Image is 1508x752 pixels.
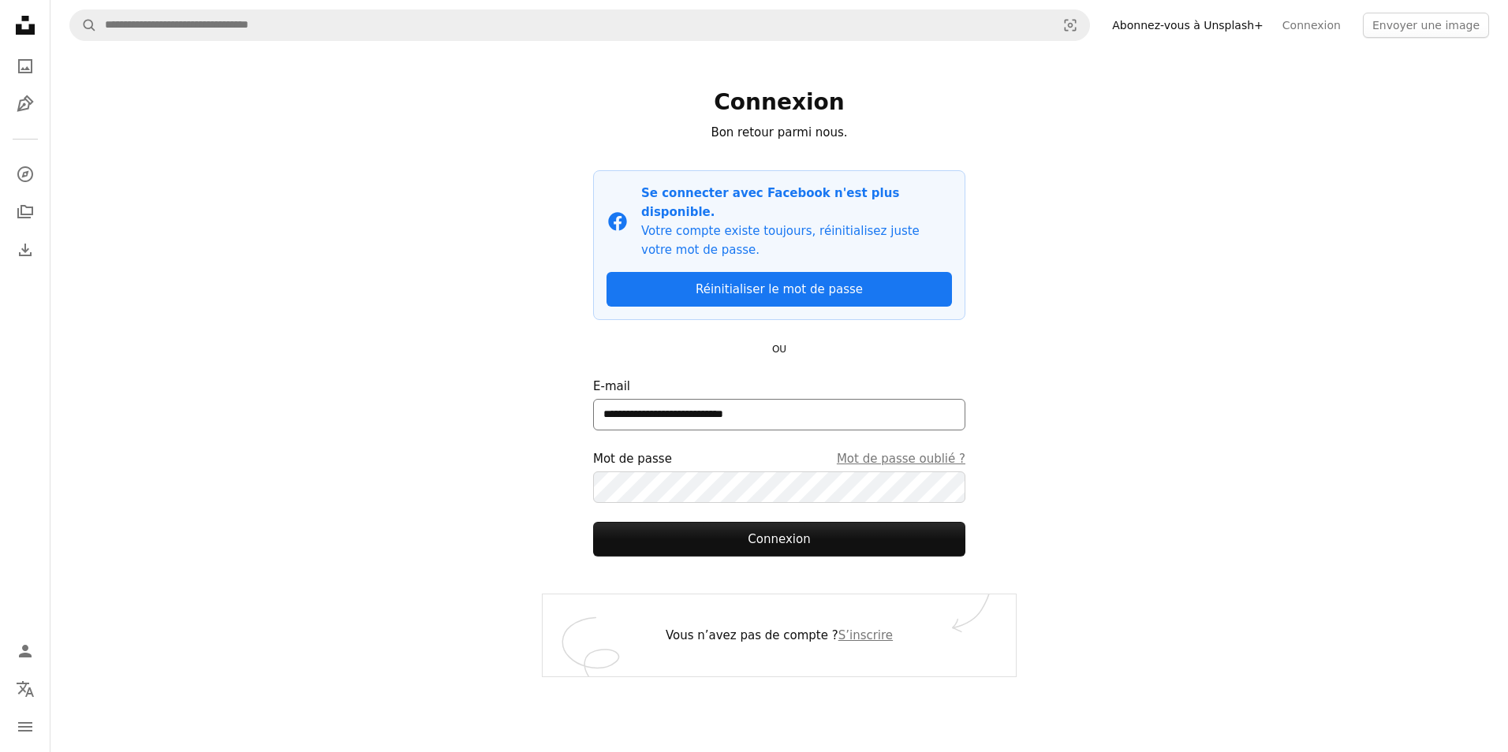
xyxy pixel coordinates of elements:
a: Photos [9,50,41,82]
label: E-mail [593,377,965,430]
input: E-mail [593,399,965,430]
button: Recherche de visuels [1051,10,1089,40]
input: Mot de passeMot de passe oublié ? [593,471,965,503]
a: Collections [9,196,41,228]
p: Votre compte existe toujours, réinitialisez juste votre mot de passe. [641,222,952,259]
a: Réinitialiser le mot de passe [607,272,952,307]
small: OU [772,344,786,355]
a: Connexion / S’inscrire [9,635,41,667]
button: Rechercher sur Unsplash [70,10,97,40]
a: Connexion [1273,13,1350,38]
button: Connexion [593,522,965,557]
a: S’inscrire [838,628,893,642]
a: Abonnez-vous à Unsplash+ [1103,13,1273,38]
a: Historique de téléchargement [9,234,41,266]
a: Explorer [9,158,41,190]
a: Illustrations [9,88,41,120]
p: Se connecter avec Facebook n'est plus disponible. [641,184,952,222]
button: Langue [9,673,41,705]
div: Vous n’avez pas de compte ? [543,594,1016,676]
div: Mot de passe [593,449,965,468]
a: Accueil — Unsplash [9,9,41,44]
a: Mot de passe oublié ? [837,449,965,468]
h1: Connexion [593,88,965,117]
button: Menu [9,711,41,743]
button: Envoyer une image [1363,13,1489,38]
p: Bon retour parmi nous. [593,123,965,142]
form: Rechercher des visuels sur tout le site [69,9,1090,41]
